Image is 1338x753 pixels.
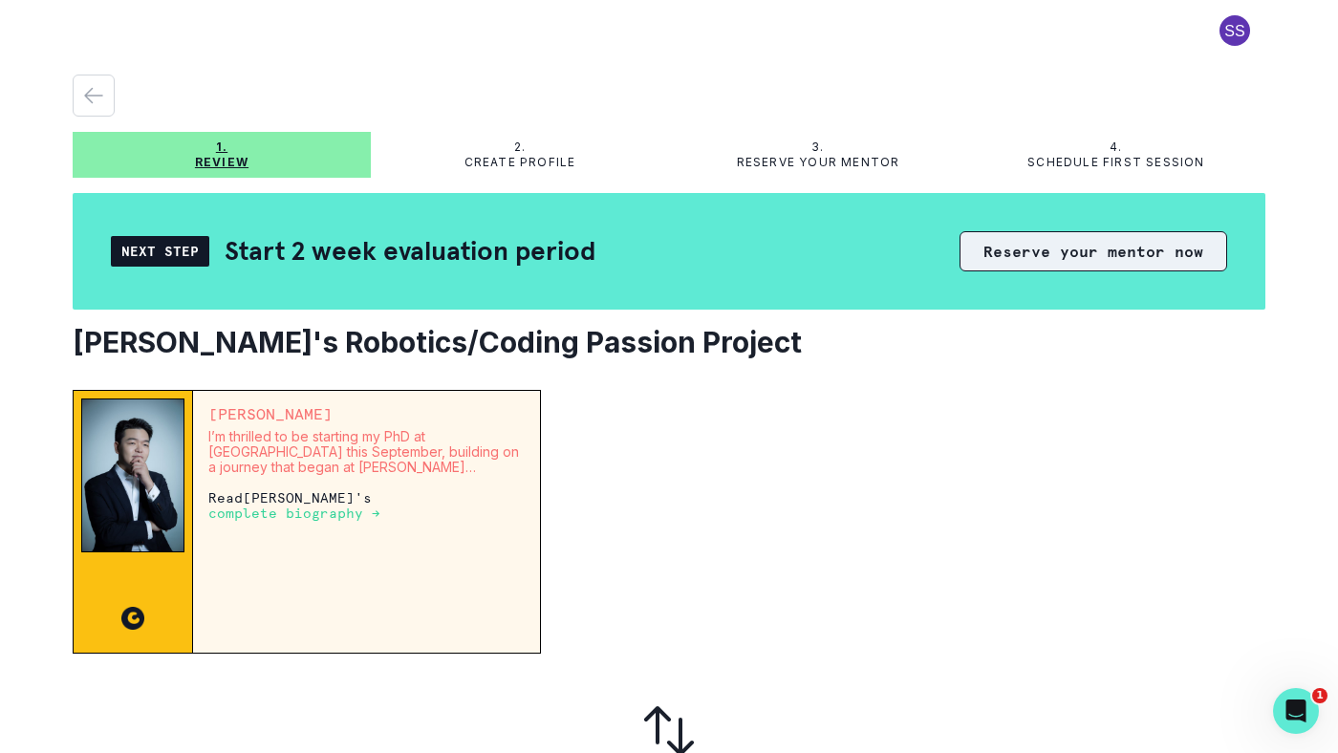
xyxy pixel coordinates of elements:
[81,398,184,552] img: Mentor Image
[208,506,380,521] p: complete biography →
[1312,688,1327,703] span: 1
[514,140,526,155] p: 2.
[216,140,227,155] p: 1.
[208,406,525,421] p: [PERSON_NAME]
[1273,688,1319,734] iframe: Intercom live chat
[111,236,209,267] div: Next Step
[1027,155,1204,170] p: Schedule first session
[960,231,1227,271] button: Reserve your mentor now
[464,155,576,170] p: Create profile
[195,155,248,170] p: Review
[1204,15,1265,46] button: profile picture
[121,607,144,630] img: CC image
[73,325,1265,359] h2: [PERSON_NAME]'s Robotics/Coding Passion Project
[811,140,824,155] p: 3.
[737,155,900,170] p: Reserve your mentor
[1110,140,1122,155] p: 4.
[208,429,525,475] p: I’m thrilled to be starting my PhD at [GEOGRAPHIC_DATA] this September, building on a journey tha...
[208,490,525,521] p: Read [PERSON_NAME] 's
[225,234,595,268] h2: Start 2 week evaluation period
[208,505,380,521] a: complete biography →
